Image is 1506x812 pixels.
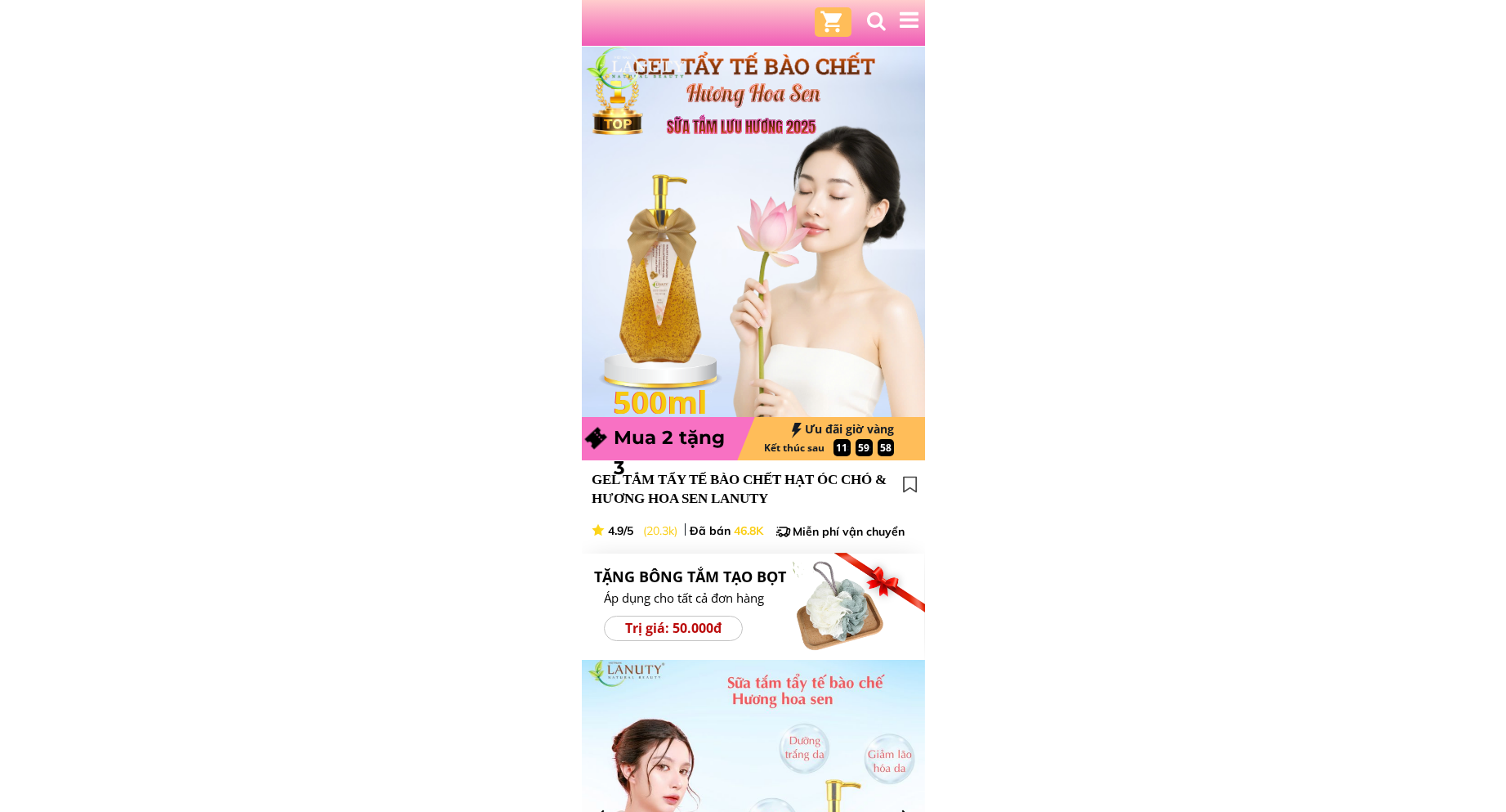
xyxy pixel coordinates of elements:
[594,568,806,586] div: TẶNG BÔNG TẮM TẠO BỌT
[604,590,781,605] div: Áp dụng cho tất cả đơn hàng
[613,377,731,427] h1: 500ml
[667,115,839,140] h3: SỮA TẮM LƯU HƯƠNG 2025
[633,49,906,84] h3: GEL TẨY TẾ BÀO CHẾT
[844,439,851,455] h3: :
[643,523,685,540] h3: (20.3k)
[686,76,843,111] h3: Hương Hoa Sen
[608,523,654,540] h3: 4.9/5
[764,440,830,455] h3: Kết thúc sau
[734,523,763,538] span: 46.8K
[614,423,741,483] h3: Mua 2 tặng 3
[775,423,894,437] h3: Ưu đãi giờ vàng
[614,377,711,427] h1: 500ml
[793,524,924,541] h3: Miễn phí vận chuyển
[866,440,874,455] h3: :
[592,470,891,509] h3: GEL TẮM TẨY TẾ BÀO CHẾT HẠT ÓC CHÓ & HƯƠNG HOA SEN LANUTY
[611,618,736,639] h3: Trị giá: 50.000đ
[690,523,731,538] span: Đã bán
